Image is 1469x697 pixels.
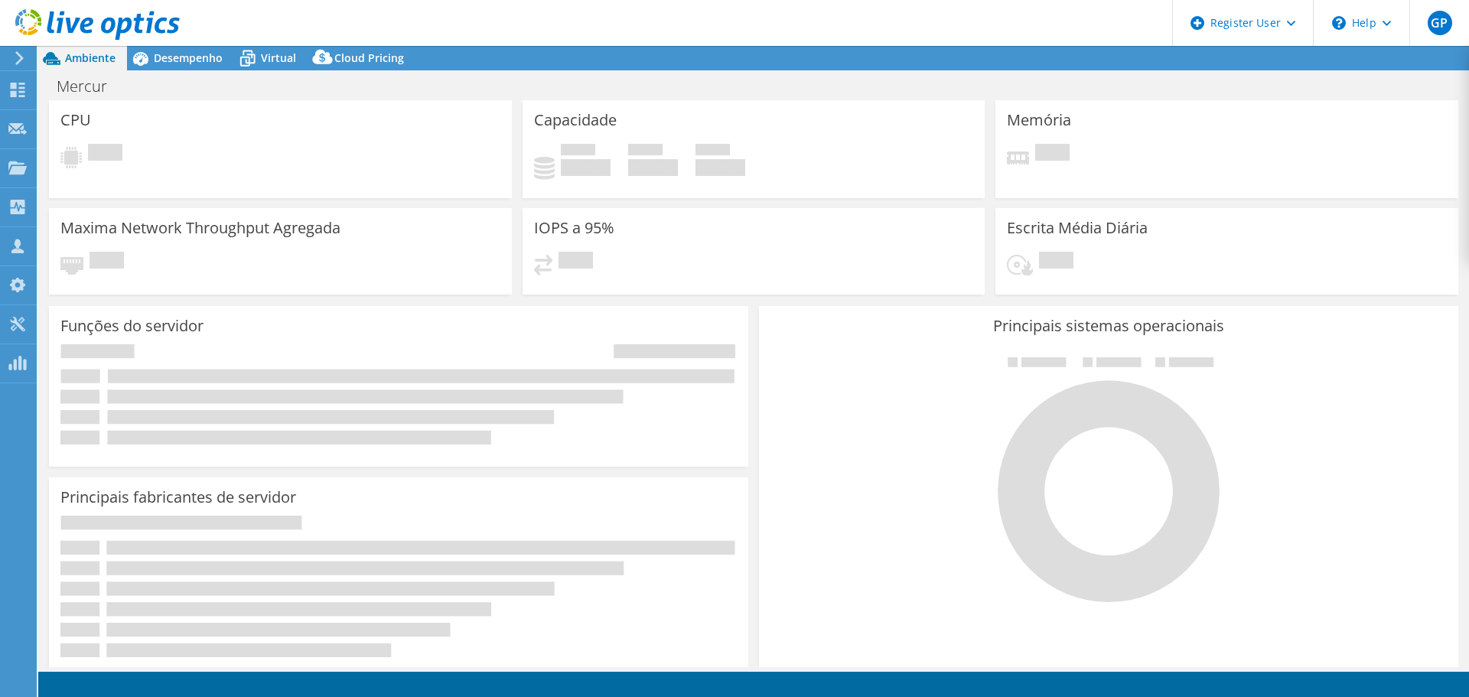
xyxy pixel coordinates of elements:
span: Ambiente [65,50,116,65]
span: Cloud Pricing [334,50,404,65]
span: Pendente [559,252,593,272]
span: GP [1428,11,1452,35]
h3: Principais fabricantes de servidor [60,489,296,506]
h3: Capacidade [534,112,617,129]
span: Pendente [88,144,122,164]
h3: Principais sistemas operacionais [770,318,1447,334]
span: Pendente [90,252,124,272]
h3: Maxima Network Throughput Agregada [60,220,340,236]
span: Virtual [261,50,296,65]
svg: \n [1332,16,1346,30]
span: Total [695,144,730,159]
span: Pendente [1039,252,1073,272]
h3: CPU [60,112,91,129]
h3: Memória [1007,112,1071,129]
span: Desempenho [154,50,223,65]
h3: Funções do servidor [60,318,204,334]
h4: 0 GiB [561,159,611,176]
span: Disponível [628,144,663,159]
h3: Escrita Média Diária [1007,220,1148,236]
h4: 0 GiB [628,159,678,176]
h1: Mercur [50,78,131,95]
span: Pendente [1035,144,1070,164]
h4: 0 GiB [695,159,745,176]
span: Usado [561,144,595,159]
h3: IOPS a 95% [534,220,614,236]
